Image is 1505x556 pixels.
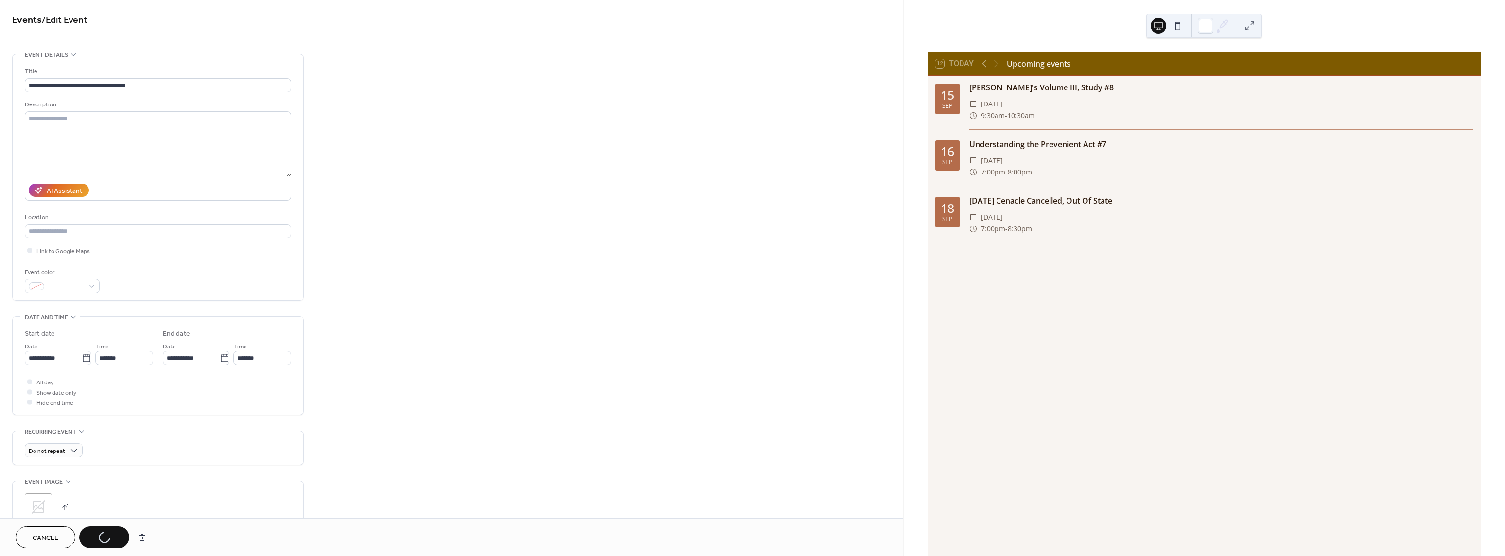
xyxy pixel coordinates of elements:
span: Event details [25,50,68,60]
span: All day [36,378,53,388]
div: ​ [969,110,977,122]
span: Time [95,342,109,352]
div: ; [25,493,52,521]
div: 16 [941,145,954,157]
span: Time [233,342,247,352]
div: Sep [942,159,953,166]
span: Date [25,342,38,352]
div: ​ [969,223,977,235]
div: 15 [941,89,954,101]
div: ​ [969,166,977,178]
div: 18 [941,202,954,214]
span: - [1005,110,1007,122]
span: Link to Google Maps [36,246,90,257]
span: Recurring event [25,427,76,437]
span: 8:00pm [1008,166,1032,178]
span: Do not repeat [29,446,65,457]
span: 7:00pm [981,166,1005,178]
span: Date and time [25,313,68,323]
div: Event color [25,267,98,278]
span: - [1005,223,1008,235]
span: 8:30pm [1008,223,1032,235]
div: ​ [969,155,977,167]
span: Event image [25,477,63,487]
a: Events [12,11,42,30]
span: 7:00pm [981,223,1005,235]
div: Start date [25,329,55,339]
span: - [1005,166,1008,178]
span: Hide end time [36,398,73,408]
div: Upcoming events [1007,58,1071,69]
span: 10:30am [1007,110,1035,122]
div: Title [25,67,289,77]
span: [DATE] [981,155,1003,167]
div: AI Assistant [47,186,82,196]
div: End date [163,329,190,339]
div: [DATE] Cenacle Cancelled, Out Of State [969,195,1473,207]
div: Location [25,212,289,223]
button: Cancel [16,526,75,548]
button: AI Assistant [29,184,89,197]
span: Cancel [33,533,58,543]
span: [DATE] [981,211,1003,223]
div: ​ [969,211,977,223]
div: ​ [969,98,977,110]
div: [PERSON_NAME]'s Volume III, Study #8 [969,82,1473,93]
div: Sep [942,103,953,109]
span: 9:30am [981,110,1005,122]
span: [DATE] [981,98,1003,110]
span: / Edit Event [42,11,87,30]
div: Understanding the Prevenient Act #7 [969,139,1473,150]
span: Date [163,342,176,352]
div: Description [25,100,289,110]
div: Sep [942,216,953,223]
span: Show date only [36,388,76,398]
